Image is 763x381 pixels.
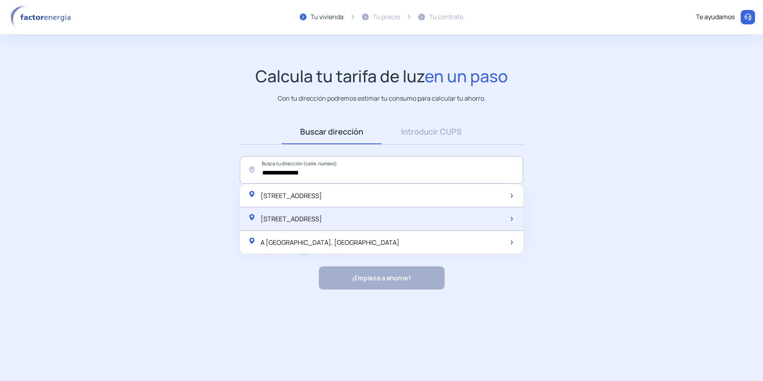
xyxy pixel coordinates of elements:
span: [STREET_ADDRESS] [261,191,322,200]
img: arrow-next-item.svg [511,240,513,244]
img: arrow-next-item.svg [511,194,513,198]
div: Te ayudamos [696,12,735,22]
img: logo factor [8,6,76,29]
span: [STREET_ADDRESS] [261,214,322,223]
span: en un paso [425,65,508,87]
span: A [GEOGRAPHIC_DATA], [GEOGRAPHIC_DATA] [261,238,399,247]
a: Buscar dirección [282,119,381,144]
img: location-pin-green.svg [248,237,256,245]
img: location-pin-green.svg [248,190,256,198]
img: arrow-next-item.svg [511,217,513,221]
div: Tu precio [373,12,400,22]
img: llamar [744,13,752,21]
p: Con tu dirección podremos estimar tu consumo para calcular tu ahorro. [278,93,486,103]
h1: Calcula tu tarifa de luz [255,66,508,86]
div: Tu vivienda [310,12,344,22]
a: Introducir CUPS [381,119,481,144]
div: Tu contrato [429,12,463,22]
img: location-pin-green.svg [248,213,256,221]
